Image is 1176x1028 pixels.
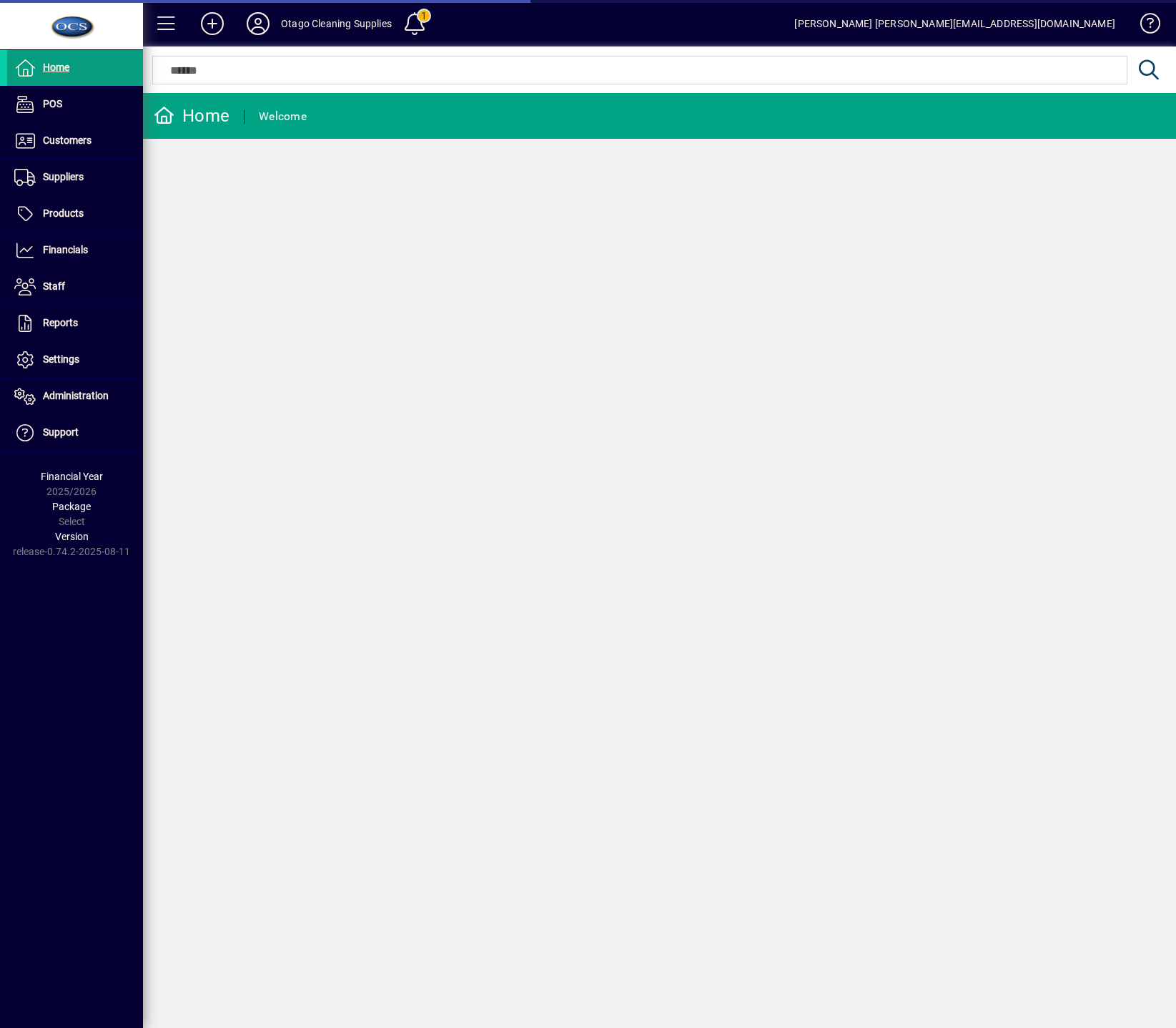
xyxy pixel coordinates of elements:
[7,87,143,122] a: POS
[43,244,88,255] span: Financials
[259,105,307,128] div: Welcome
[43,280,65,292] span: Staff
[41,471,103,482] span: Financial Year
[55,531,89,542] span: Version
[7,305,143,341] a: Reports
[189,11,235,36] button: Add
[43,134,92,146] span: Customers
[7,378,143,414] a: Administration
[7,342,143,378] a: Settings
[52,501,91,512] span: Package
[281,12,392,35] div: Otago Cleaning Supplies
[43,317,78,328] span: Reports
[7,415,143,451] a: Support
[154,104,229,127] div: Home
[7,160,143,195] a: Suppliers
[794,12,1115,35] div: [PERSON_NAME] [PERSON_NAME][EMAIL_ADDRESS][DOMAIN_NAME]
[235,11,281,36] button: Profile
[7,232,143,268] a: Financials
[1130,3,1158,49] a: Knowledge Base
[43,390,109,401] span: Administration
[7,269,143,305] a: Staff
[7,123,143,159] a: Customers
[43,98,62,109] span: POS
[43,171,84,182] span: Suppliers
[43,62,69,73] span: Home
[43,353,79,365] span: Settings
[43,426,79,438] span: Support
[43,207,84,219] span: Products
[7,196,143,232] a: Products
